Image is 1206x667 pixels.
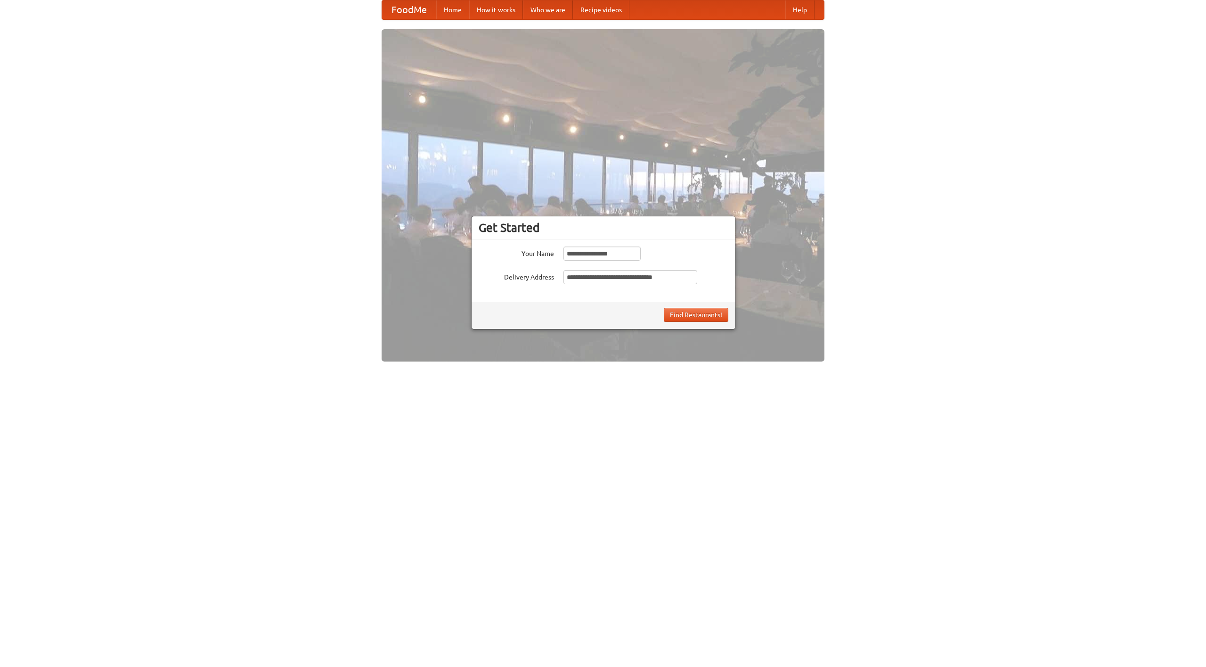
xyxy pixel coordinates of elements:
label: Your Name [479,247,554,258]
a: Home [436,0,469,19]
button: Find Restaurants! [664,308,728,322]
h3: Get Started [479,221,728,235]
a: Recipe videos [573,0,629,19]
a: How it works [469,0,523,19]
a: Who we are [523,0,573,19]
a: Help [785,0,815,19]
a: FoodMe [382,0,436,19]
label: Delivery Address [479,270,554,282]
